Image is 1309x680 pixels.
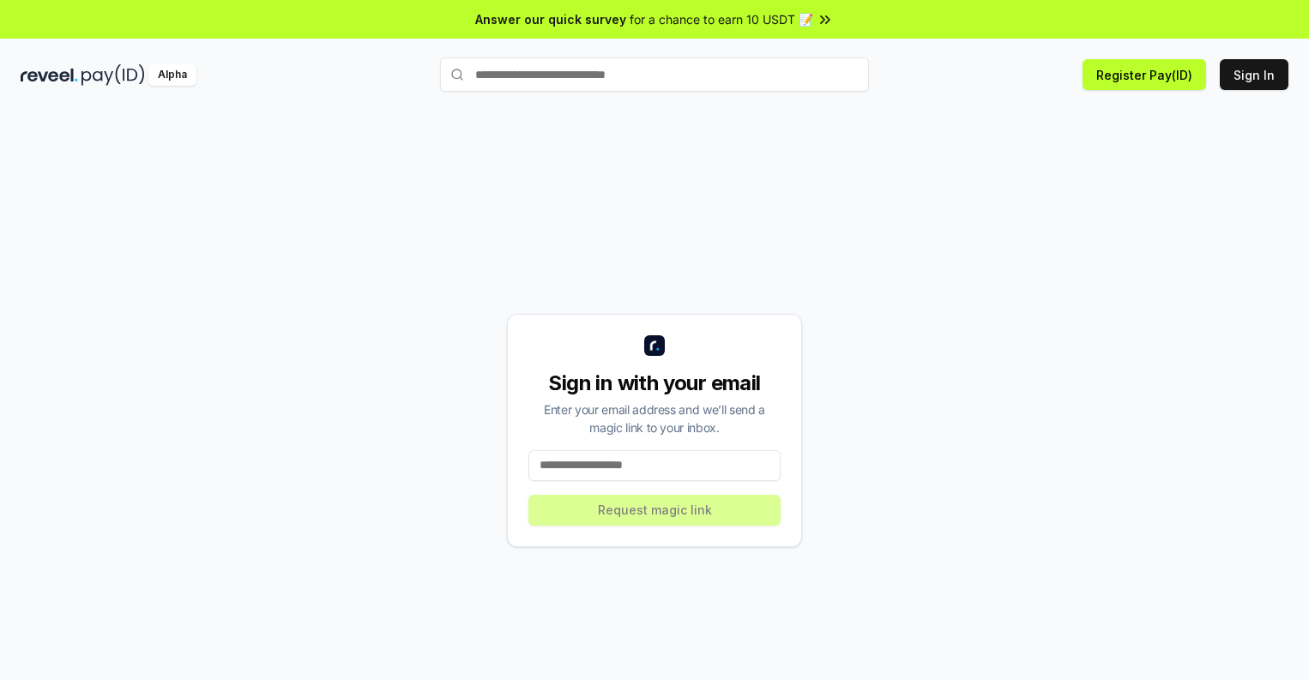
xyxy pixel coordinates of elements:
div: Enter your email address and we’ll send a magic link to your inbox. [528,400,781,436]
img: logo_small [644,335,665,356]
img: pay_id [81,64,145,86]
span: for a chance to earn 10 USDT 📝 [630,10,813,28]
button: Sign In [1220,59,1288,90]
div: Sign in with your email [528,370,781,397]
button: Register Pay(ID) [1083,59,1206,90]
div: Alpha [148,64,196,86]
img: reveel_dark [21,64,78,86]
span: Answer our quick survey [475,10,626,28]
